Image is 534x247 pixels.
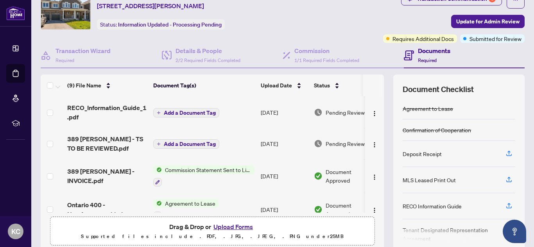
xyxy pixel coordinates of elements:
button: Add a Document Tag [153,139,219,149]
button: Add a Document Tag [153,108,219,117]
div: Tenant Designated Representation Agreement [403,226,496,243]
div: Confirmation of Cooperation [403,126,471,134]
td: [DATE] [258,97,311,128]
h4: Transaction Wizard [56,46,111,55]
div: Agreement to Lease [403,104,453,113]
button: Status IconAgreement to Lease [153,199,219,220]
span: Upload Date [261,81,292,90]
button: Logo [368,137,381,150]
div: RECO Information Guide [403,202,462,210]
span: Requires Additional Docs [392,34,454,43]
h4: Details & People [176,46,240,55]
span: 1/1 Required Fields Completed [294,57,359,63]
h4: Documents [418,46,450,55]
th: (9) File Name [64,75,150,96]
button: Update for Admin Review [451,15,525,28]
span: Document Checklist [403,84,474,95]
button: Logo [368,106,381,119]
button: Upload Forms [211,222,255,232]
span: plus [157,142,161,146]
span: KC [11,226,20,237]
img: Logo [371,174,378,180]
span: Pending Review [326,108,365,117]
span: Ontario 400 - NewAgreement to Lease Residential 1 2 1 1.pdf [67,200,147,219]
span: RECO_Information_Guide_1.pdf [67,103,147,122]
img: logo [6,6,25,20]
span: [STREET_ADDRESS][PERSON_NAME] [97,1,204,11]
button: Open asap [503,220,526,243]
span: Document Approved [326,167,374,185]
span: Information Updated - Processing Pending [118,21,222,28]
th: Document Tag(s) [150,75,258,96]
img: Document Status [314,139,323,148]
span: Update for Admin Review [456,15,520,28]
div: Deposit Receipt [403,149,442,158]
img: Status Icon [153,165,162,174]
th: Upload Date [258,75,311,96]
img: Logo [371,110,378,117]
button: Status IconCommission Statement Sent to Listing Brokerage [153,165,254,187]
img: Status Icon [153,199,162,208]
span: (9) File Name [67,81,101,90]
img: Document Status [314,172,323,180]
span: 2/2 Required Fields Completed [176,57,240,63]
img: Logo [371,207,378,213]
span: Required [418,57,437,63]
span: Required [56,57,74,63]
div: Status: [97,19,225,30]
p: Supported files include .PDF, .JPG, .JPEG, .PNG under 25 MB [55,232,369,241]
td: [DATE] [258,193,311,226]
span: Status [314,81,330,90]
span: Pending Review [326,139,365,148]
span: plus [157,111,161,115]
span: Commission Statement Sent to Listing Brokerage [162,165,254,174]
span: Drag & Drop orUpload FormsSupported files include .PDF, .JPG, .JPEG, .PNG under25MB [50,217,374,246]
button: Add a Document Tag [153,139,219,149]
img: Logo [371,142,378,148]
img: Document Status [314,108,323,117]
span: Agreement to Lease [162,199,219,208]
img: Document Status [314,205,323,214]
th: Status [311,75,377,96]
span: 389 [PERSON_NAME] - INVOICE.pdf [67,167,147,185]
h4: Commission [294,46,359,55]
span: Add a Document Tag [164,141,216,147]
span: Submitted for Review [469,34,521,43]
td: [DATE] [258,128,311,159]
span: Add a Document Tag [164,110,216,116]
button: Logo [368,170,381,182]
span: Document Approved [326,201,374,218]
button: Logo [368,203,381,216]
td: [DATE] [258,159,311,193]
span: Drag & Drop or [169,222,255,232]
span: 389 [PERSON_NAME] - TS TO BE REVIEWED.pdf [67,134,147,153]
div: MLS Leased Print Out [403,176,456,184]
